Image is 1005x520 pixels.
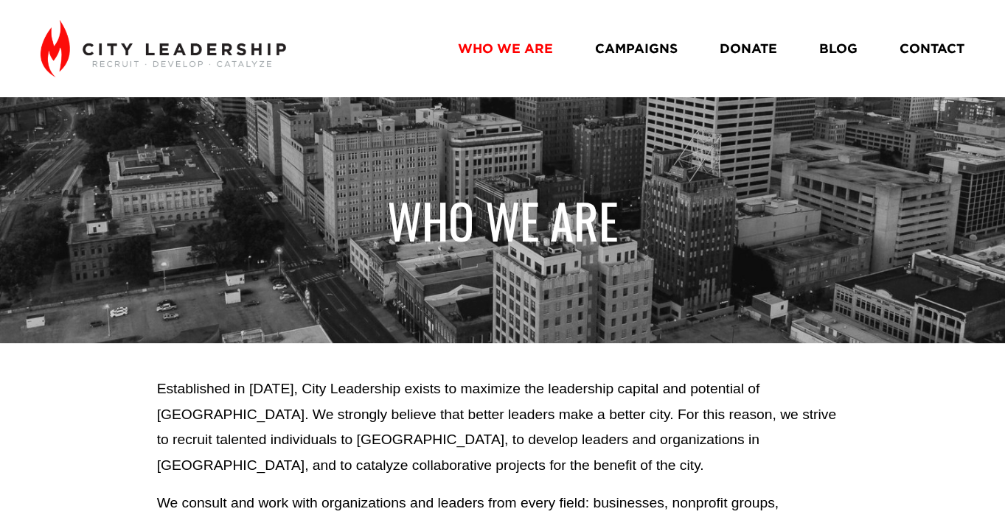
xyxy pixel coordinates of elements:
[157,191,849,250] h1: WHO WE ARE
[900,36,964,62] a: CONTACT
[41,20,286,77] img: City Leadership - Recruit. Develop. Catalyze.
[595,36,678,62] a: CAMPAIGNS
[458,36,553,62] a: WHO WE ARE
[157,376,849,479] p: Established in [DATE], City Leadership exists to maximize the leadership capital and potential of...
[819,36,858,62] a: BLOG
[720,36,777,62] a: DONATE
